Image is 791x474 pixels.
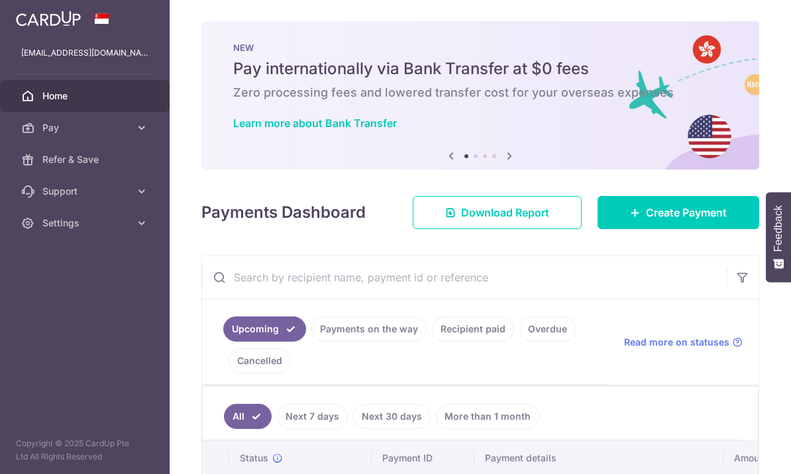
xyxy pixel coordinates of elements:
[519,316,576,342] a: Overdue
[224,404,272,429] a: All
[436,404,539,429] a: More than 1 month
[42,185,130,198] span: Support
[413,196,582,229] a: Download Report
[240,451,268,465] span: Status
[353,404,431,429] a: Next 30 days
[201,21,759,169] img: Bank transfer banner
[624,336,729,349] span: Read more on statuses
[646,205,727,220] span: Create Payment
[766,192,791,282] button: Feedback - Show survey
[223,316,306,342] a: Upcoming
[42,89,130,103] span: Home
[624,336,743,349] a: Read more on statuses
[42,216,130,230] span: Settings
[21,46,148,60] p: [EMAIL_ADDRESS][DOMAIN_NAME]
[42,121,130,134] span: Pay
[598,196,759,229] a: Create Payment
[233,117,397,130] a: Learn more about Bank Transfer
[16,11,81,26] img: CardUp
[42,153,130,166] span: Refer & Save
[706,434,778,467] iframe: Opens a widget where you can find more information
[201,201,366,224] h4: Payments Dashboard
[233,58,727,79] h5: Pay internationally via Bank Transfer at $0 fees
[311,316,427,342] a: Payments on the way
[229,348,291,373] a: Cancelled
[233,85,727,101] h6: Zero processing fees and lowered transfer cost for your overseas expenses
[277,404,348,429] a: Next 7 days
[202,256,727,299] input: Search by recipient name, payment id or reference
[772,205,784,252] span: Feedback
[233,42,727,53] p: NEW
[432,316,514,342] a: Recipient paid
[461,205,549,220] span: Download Report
